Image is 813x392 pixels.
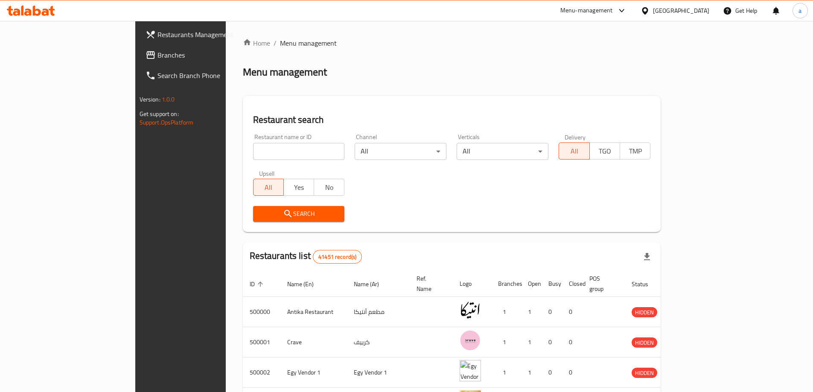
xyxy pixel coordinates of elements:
button: All [253,179,284,196]
th: Closed [562,271,583,297]
span: Search [260,209,338,219]
h2: Restaurant search [253,113,651,126]
div: Total records count [313,250,362,264]
span: TGO [593,145,617,157]
span: Status [632,279,659,289]
span: Branches [157,50,264,60]
span: POS group [589,273,615,294]
span: HIDDEN [632,308,657,317]
td: 1 [491,327,521,357]
button: TMP [620,142,650,160]
span: Name (Ar) [354,279,390,289]
th: Logo [453,271,491,297]
span: Restaurants Management [157,29,264,40]
span: Ref. Name [417,273,443,294]
th: Busy [542,271,562,297]
td: 0 [562,357,583,388]
td: 1 [491,357,521,388]
a: Support.OpsPlatform [140,117,194,128]
label: Delivery [565,134,586,140]
img: Crave [460,330,481,351]
span: All [562,145,586,157]
span: HIDDEN [632,368,657,378]
a: Branches [139,45,271,65]
td: 0 [562,327,583,357]
h2: Menu management [243,65,327,79]
button: Yes [283,179,314,196]
span: a [798,6,801,15]
span: No [318,181,341,194]
li: / [274,38,277,48]
th: Branches [491,271,521,297]
span: Yes [287,181,311,194]
div: All [457,143,548,160]
span: Name (En) [287,279,325,289]
td: 0 [542,327,562,357]
td: Antika Restaurant [280,297,347,327]
span: Version: [140,94,160,105]
button: No [314,179,344,196]
h2: Restaurants list [250,250,362,264]
td: مطعم أنتيكا [347,297,410,327]
td: Crave [280,327,347,357]
td: 0 [562,297,583,327]
input: Search for restaurant name or ID.. [253,143,345,160]
td: 1 [521,327,542,357]
span: 41451 record(s) [313,253,361,261]
a: Search Branch Phone [139,65,271,86]
td: Egy Vendor 1 [347,357,410,388]
td: 1 [521,297,542,327]
span: 1.0.0 [162,94,175,105]
td: كرييف [347,327,410,357]
div: [GEOGRAPHIC_DATA] [653,6,709,15]
label: Upsell [259,170,275,176]
img: Antika Restaurant [460,299,481,321]
span: TMP [624,145,647,157]
span: Menu management [280,38,337,48]
nav: breadcrumb [243,38,661,48]
div: HIDDEN [632,307,657,317]
span: HIDDEN [632,338,657,348]
div: Menu-management [560,6,613,16]
td: 1 [491,297,521,327]
img: Egy Vendor 1 [460,360,481,381]
td: 0 [542,357,562,388]
div: Export file [637,247,657,267]
button: All [559,142,589,160]
td: 0 [542,297,562,327]
span: Search Branch Phone [157,70,264,81]
a: Restaurants Management [139,24,271,45]
button: Search [253,206,345,222]
span: All [257,181,280,194]
td: Egy Vendor 1 [280,357,347,388]
td: 1 [521,357,542,388]
button: TGO [589,142,620,160]
div: All [355,143,446,160]
th: Open [521,271,542,297]
span: ID [250,279,266,289]
span: Get support on: [140,108,179,119]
